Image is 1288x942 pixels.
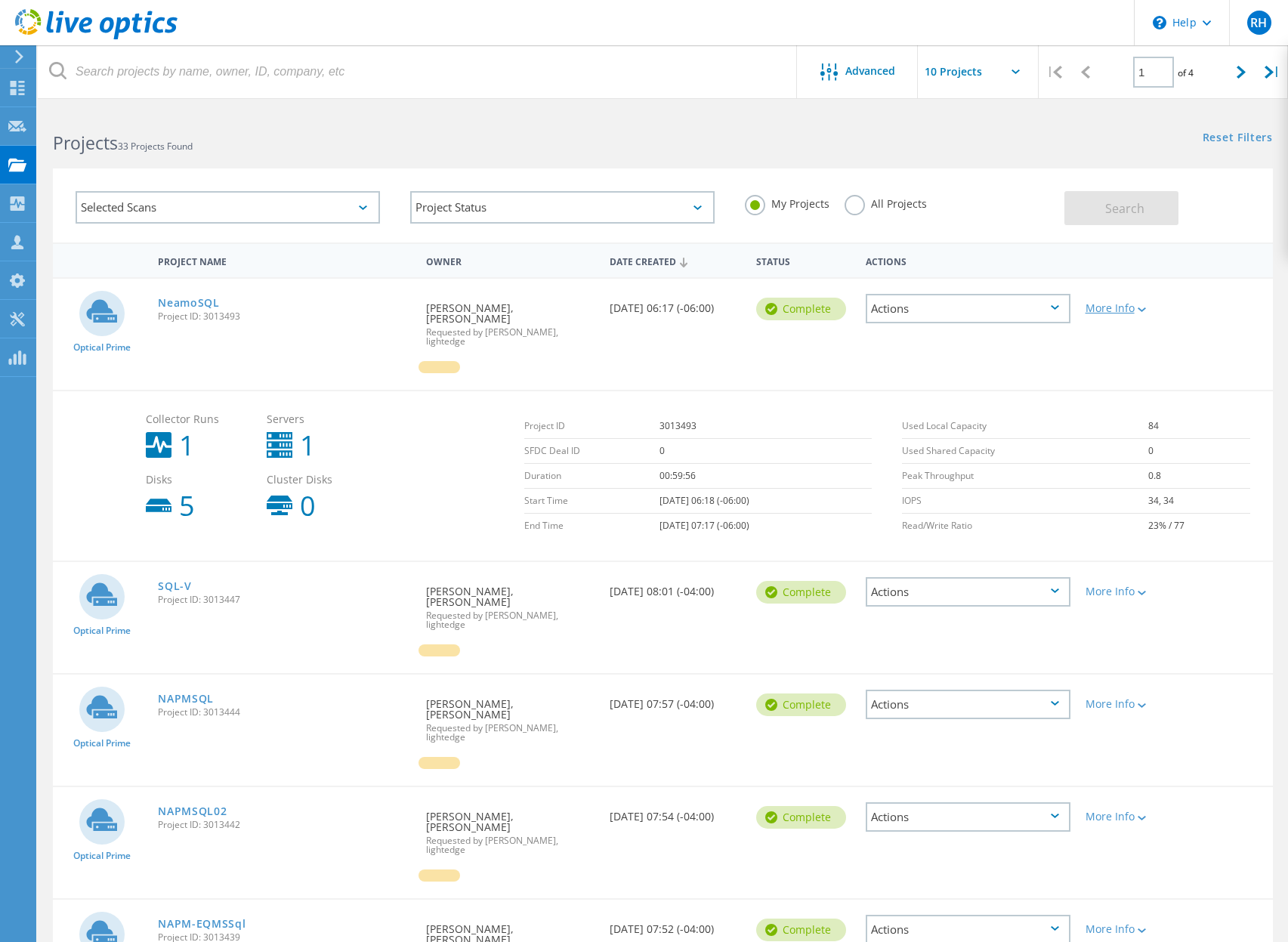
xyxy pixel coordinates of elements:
span: Servers [267,414,372,425]
td: Project ID [524,414,659,439]
td: 34, 34 [1148,489,1250,514]
div: Status [749,246,858,274]
div: | [1039,45,1070,99]
td: IOPS [902,489,1148,514]
span: Cluster Disks [267,474,372,485]
label: My Projects [745,195,829,209]
div: Owner [419,246,601,274]
span: Collector Runs [146,414,252,425]
td: [DATE] 07:17 (-06:00) [659,514,872,539]
td: [DATE] 06:18 (-06:00) [659,489,872,514]
div: Actions [866,802,1070,832]
b: 1 [179,432,195,459]
b: Projects [53,131,118,155]
div: | [1257,45,1288,99]
div: Project Status [410,191,715,224]
span: Project ID: 3013493 [158,312,411,321]
b: 1 [300,432,316,459]
td: Read/Write Ratio [902,514,1148,539]
b: 5 [179,493,195,520]
div: Actions [866,690,1070,719]
span: Requested by [PERSON_NAME], lightedge [426,724,594,742]
a: Reset Filters [1203,132,1273,145]
td: Duration [524,464,659,489]
div: More Info [1086,586,1168,597]
td: SFDC Deal ID [524,439,659,464]
div: Complete [756,919,846,941]
a: NeamoSQL [158,298,220,308]
svg: \n [1153,16,1166,29]
td: End Time [524,514,659,539]
label: All Projects [845,195,927,209]
div: Complete [756,581,846,604]
b: 0 [300,493,316,520]
td: 0 [659,439,872,464]
div: More Info [1086,811,1168,822]
a: NAPM-EQMSSql [158,919,246,929]
span: 33 Projects Found [118,140,193,153]
div: Complete [756,806,846,829]
span: Optical Prime [73,343,131,352]
td: 3013493 [659,414,872,439]
div: [PERSON_NAME], [PERSON_NAME] [419,787,601,869]
button: Search [1064,191,1178,225]
td: 84 [1148,414,1250,439]
div: Actions [866,577,1070,607]
a: NAPMSQL [158,693,214,704]
td: Peak Throughput [902,464,1148,489]
span: Requested by [PERSON_NAME], lightedge [426,836,594,854]
span: Project ID: 3013444 [158,708,411,717]
div: Complete [756,298,846,320]
td: 00:59:56 [659,464,872,489]
div: More Info [1086,924,1168,934]
td: Used Shared Capacity [902,439,1148,464]
div: Selected Scans [76,191,380,224]
div: [DATE] 08:01 (-04:00) [602,562,749,612]
span: Optical Prime [73,851,131,860]
a: SQL-V [158,581,192,591]
div: Project Name [150,246,419,274]
span: Optical Prime [73,626,131,635]
div: [DATE] 07:57 (-04:00) [602,675,749,724]
div: Date Created [602,246,749,275]
span: Project ID: 3013447 [158,595,411,604]
a: Live Optics Dashboard [15,32,178,42]
div: [PERSON_NAME], [PERSON_NAME] [419,279,601,361]
td: 0.8 [1148,464,1250,489]
td: 23% / 77 [1148,514,1250,539]
div: [DATE] 07:54 (-04:00) [602,787,749,837]
span: Requested by [PERSON_NAME], lightedge [426,611,594,629]
span: Advanced [845,66,895,76]
div: Complete [756,693,846,716]
div: Actions [866,294,1070,323]
div: [PERSON_NAME], [PERSON_NAME] [419,562,601,644]
span: Disks [146,474,252,485]
span: Optical Prime [73,739,131,748]
td: Used Local Capacity [902,414,1148,439]
div: Actions [858,246,1078,274]
span: Project ID: 3013442 [158,820,411,829]
span: Project ID: 3013439 [158,933,411,942]
span: Search [1105,200,1144,217]
input: Search projects by name, owner, ID, company, etc [38,45,798,98]
a: NAPMSQL02 [158,806,227,817]
span: RH [1250,17,1267,29]
div: [DATE] 06:17 (-06:00) [602,279,749,329]
div: More Info [1086,699,1168,709]
td: 0 [1148,439,1250,464]
div: More Info [1086,303,1168,313]
span: Requested by [PERSON_NAME], lightedge [426,328,594,346]
div: [PERSON_NAME], [PERSON_NAME] [419,675,601,757]
td: Start Time [524,489,659,514]
span: of 4 [1178,66,1194,79]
